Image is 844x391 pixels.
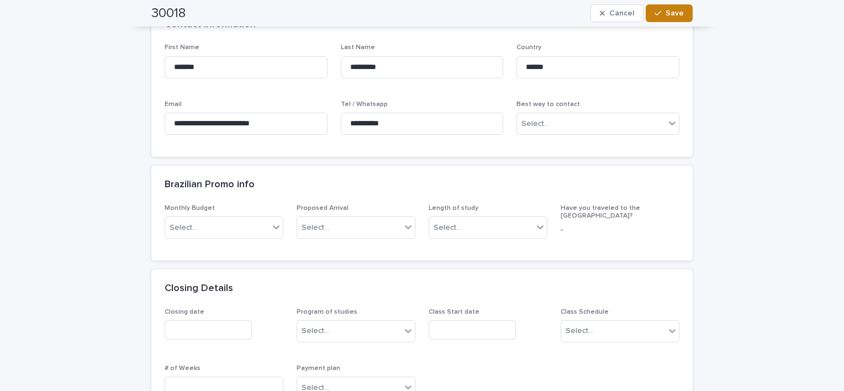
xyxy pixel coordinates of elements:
[561,224,679,236] p: -
[561,205,640,219] span: Have you traveled to the [GEOGRAPHIC_DATA]?
[341,44,375,51] span: Last Name
[666,9,684,17] span: Save
[516,44,541,51] span: Country
[429,309,479,315] span: Class Start date
[561,309,609,315] span: Class Schedule
[590,4,643,22] button: Cancel
[297,205,349,212] span: Proposed Arrival
[516,101,580,108] span: Best way to contact
[151,6,186,22] h2: 30018
[170,222,197,234] div: Select...
[302,325,329,337] div: Select...
[521,118,549,130] div: Select...
[434,222,461,234] div: Select...
[302,222,329,234] div: Select...
[165,365,201,372] span: # of Weeks
[429,205,478,212] span: Length of study
[341,101,388,108] span: Tel / Whatsapp
[566,325,593,337] div: Select...
[646,4,693,22] button: Save
[165,44,199,51] span: First Name
[165,309,204,315] span: Closing date
[297,365,340,372] span: Payment plan
[297,309,357,315] span: Program of studies
[165,283,233,295] h2: Closing Details
[165,179,255,191] h2: Brazilian Promo info
[609,9,634,17] span: Cancel
[165,101,182,108] span: Email
[165,205,215,212] span: Monthly Budget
